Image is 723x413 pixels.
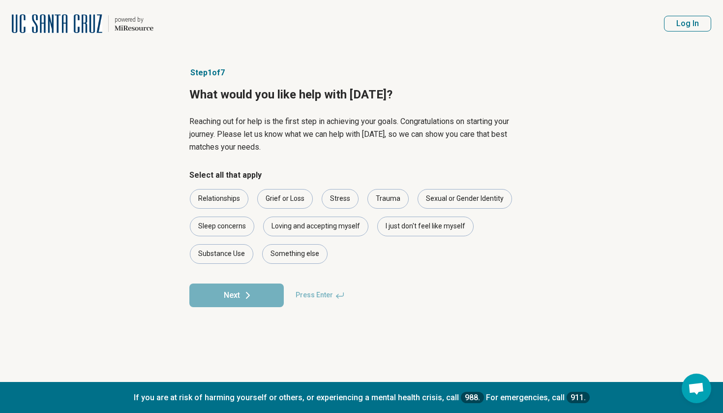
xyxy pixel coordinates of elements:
div: Sleep concerns [190,217,254,236]
div: Grief or Loss [257,189,313,209]
div: powered by [115,15,153,24]
a: University of California at Santa Cruzpowered by [12,12,153,35]
p: If you are at risk of harming yourself or others, or experiencing a mental health crisis, call Fo... [10,392,713,403]
p: Reaching out for help is the first step in achieving your goals. Congratulations on starting your... [189,115,534,154]
img: University of California at Santa Cruz [12,12,102,35]
legend: Select all that apply [189,169,262,181]
div: Open chat [682,374,711,403]
button: Next [189,284,284,307]
div: Relationships [190,189,248,209]
h1: What would you like help with [DATE]? [189,87,534,103]
button: Log In [664,16,711,32]
a: 911. [567,392,590,403]
div: Substance Use [190,244,253,264]
div: I just don't feel like myself [377,217,474,236]
div: Loving and accepting myself [263,217,368,236]
div: Trauma [367,189,409,209]
a: 988. [461,392,484,403]
div: Something else [262,244,328,264]
div: Sexual or Gender Identity [418,189,512,209]
div: Stress [322,189,359,209]
p: Step 1 of 7 [189,67,534,79]
span: Press Enter [290,284,351,307]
